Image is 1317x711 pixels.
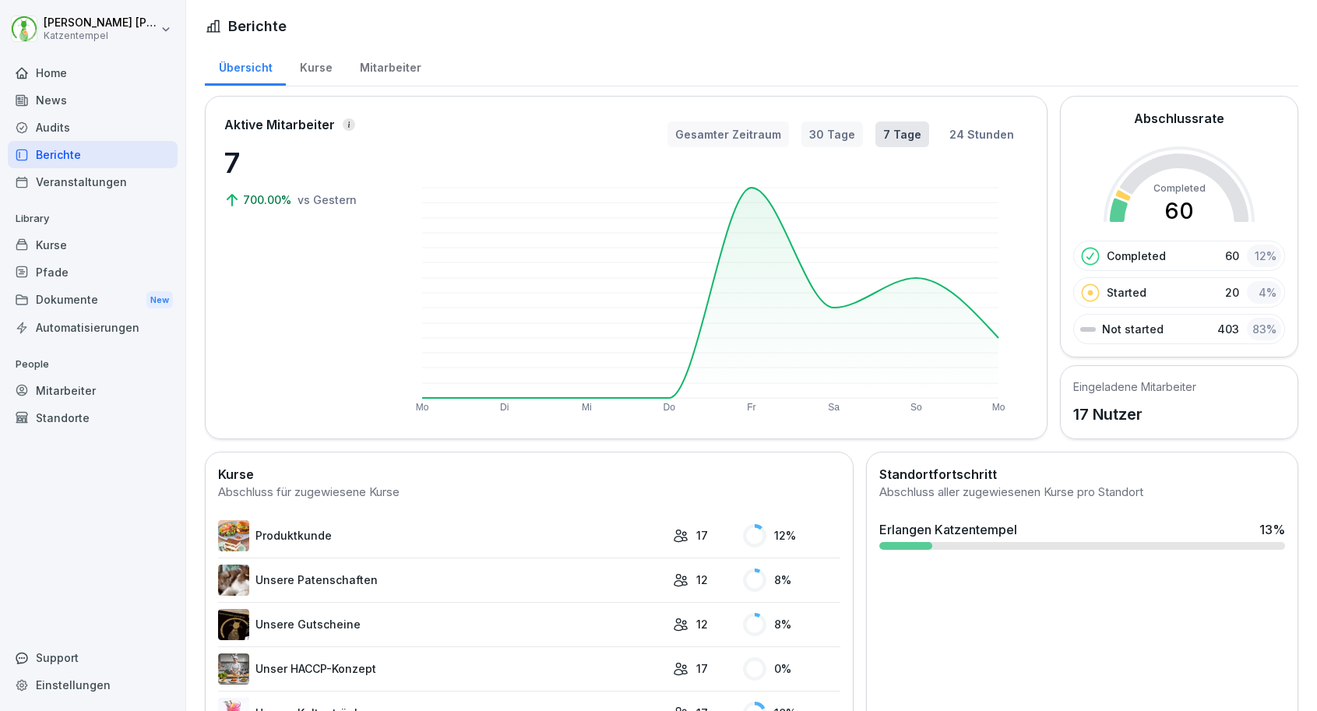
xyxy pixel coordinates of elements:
div: 12 % [743,524,840,547]
a: Home [8,59,178,86]
p: 700.00% [243,192,294,208]
a: News [8,86,178,114]
h2: Abschlussrate [1134,109,1224,128]
h2: Kurse [218,465,840,484]
text: Sa [828,402,840,413]
a: Pfade [8,259,178,286]
text: Mi [582,402,592,413]
p: Completed [1107,248,1166,264]
p: Katzentempel [44,30,157,41]
p: 17 [696,527,708,544]
p: vs Gestern [298,192,357,208]
a: Audits [8,114,178,141]
img: yesgzfw2q3wqzzb03bjz3j6b.png [218,609,249,640]
button: 30 Tage [801,121,863,147]
div: 8 % [743,568,840,592]
a: Unsere Patenschaften [218,565,665,596]
div: 4 % [1247,281,1281,304]
a: Kurse [286,46,346,86]
p: Library [8,206,178,231]
img: u8r67eg3of4bsbim5481mdu9.png [218,565,249,596]
a: Unsere Gutscheine [218,609,665,640]
text: Di [500,402,509,413]
button: Gesamter Zeitraum [667,121,789,147]
div: 12 % [1247,245,1281,267]
text: Mo [992,402,1005,413]
p: 7 [224,142,380,184]
a: Automatisierungen [8,314,178,341]
div: 8 % [743,613,840,636]
div: Dokumente [8,286,178,315]
a: Berichte [8,141,178,168]
a: Produktkunde [218,520,665,551]
a: Standorte [8,404,178,431]
p: People [8,352,178,377]
div: Abschluss aller zugewiesenen Kurse pro Standort [879,484,1285,502]
p: Started [1107,284,1146,301]
text: Fr [747,402,755,413]
p: 12 [696,616,708,632]
img: mlsleav921hxy3akyctmymka.png [218,653,249,685]
a: Mitarbeiter [8,377,178,404]
p: 20 [1225,284,1239,301]
p: 17 Nutzer [1073,403,1196,426]
button: 24 Stunden [942,121,1022,147]
a: Kurse [8,231,178,259]
a: Übersicht [205,46,286,86]
p: 60 [1225,248,1239,264]
a: Erlangen Katzentempel13% [873,514,1291,556]
div: 13 % [1259,520,1285,539]
text: So [910,402,922,413]
img: ubrm3x2m0ajy8muzg063xjpe.png [218,520,249,551]
a: Unser HACCP-Konzept [218,653,665,685]
div: Support [8,644,178,671]
p: 17 [696,660,708,677]
text: Do [663,402,675,413]
p: [PERSON_NAME] [PERSON_NAME] [44,16,157,30]
div: 83 % [1247,318,1281,340]
text: Mo [416,402,429,413]
h1: Berichte [228,16,287,37]
a: Veranstaltungen [8,168,178,195]
a: Mitarbeiter [346,46,435,86]
p: 12 [696,572,708,588]
div: 0 % [743,657,840,681]
p: 403 [1217,321,1239,337]
h2: Standortfortschritt [879,465,1285,484]
div: Erlangen Katzentempel [879,520,1017,539]
div: New [146,291,173,309]
p: Aktive Mitarbeiter [224,115,335,134]
a: Einstellungen [8,671,178,699]
p: Not started [1102,321,1164,337]
div: Abschluss für zugewiesene Kurse [218,484,840,502]
a: DokumenteNew [8,286,178,315]
button: 7 Tage [875,121,929,147]
h5: Eingeladene Mitarbeiter [1073,378,1196,395]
